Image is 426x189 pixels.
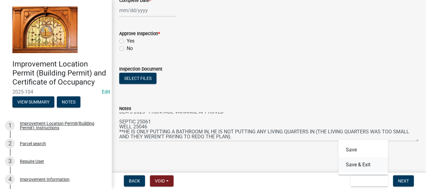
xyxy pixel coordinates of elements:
label: Inspection Document [119,67,162,71]
div: 3 [5,156,15,166]
wm-modal-confirm: Summary [12,100,54,105]
label: Yes [127,37,134,45]
div: 2 [5,139,15,149]
div: 4 [5,174,15,184]
button: Save & Exit [338,157,388,172]
button: Next [393,175,414,187]
button: Select files [119,73,156,84]
div: 1 [5,121,15,131]
button: Save & Exit [351,175,388,187]
a: Edit [102,89,110,95]
input: mm/dd/yyyy [119,4,176,17]
label: No [127,45,133,52]
div: Save & Exit [338,140,388,175]
label: Approve Inspection [119,32,160,36]
span: Next [398,178,409,183]
div: Parcel search [20,141,46,146]
h4: Improvement Location Permit (Building Permit) and Certificate of Occupancy [12,60,107,86]
div: Improvement Information [20,177,70,182]
button: Notes [57,96,80,108]
img: Jasper County, Indiana [12,7,78,53]
div: Require User [20,159,44,164]
wm-modal-confirm: Notes [57,100,80,105]
div: Improvement Location Permit(Building Permit): Instructions [20,121,102,130]
button: Back [124,175,145,187]
span: 2025-104 [12,89,99,95]
label: Notes [119,107,131,111]
span: Save & Exit [356,178,379,183]
button: Save [338,142,388,157]
span: Void [155,178,165,183]
span: Back [129,178,140,183]
wm-modal-confirm: Edit Application Number [102,89,110,95]
button: View Summary [12,96,54,108]
button: Void [150,175,174,187]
